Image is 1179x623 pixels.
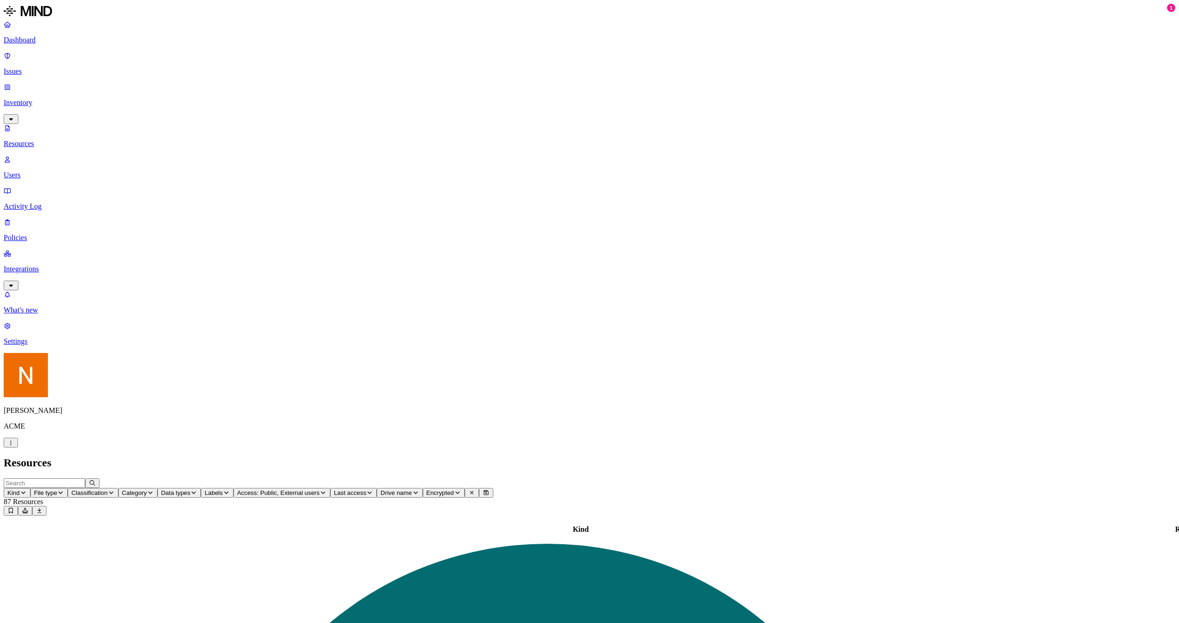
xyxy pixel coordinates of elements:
[380,489,412,496] span: Drive name
[4,155,1175,179] a: Users
[204,489,222,496] span: Labels
[71,489,108,496] span: Classification
[5,525,1156,534] div: Kind
[34,489,57,496] span: File type
[4,52,1175,76] a: Issues
[4,249,1175,289] a: Integrations
[4,353,48,397] img: Nitai Mishary
[334,489,366,496] span: Last access
[4,140,1175,148] p: Resources
[4,306,1175,314] p: What's new
[4,337,1175,346] p: Settings
[4,99,1175,107] p: Inventory
[122,489,147,496] span: Category
[426,489,454,496] span: Encrypted
[4,498,43,505] span: 87 Resources
[4,124,1175,148] a: Resources
[4,265,1175,273] p: Integrations
[4,478,85,488] input: Search
[4,36,1175,44] p: Dashboard
[4,20,1175,44] a: Dashboard
[4,290,1175,314] a: What's new
[4,234,1175,242] p: Policies
[4,83,1175,123] a: Inventory
[4,218,1175,242] a: Policies
[4,67,1175,76] p: Issues
[1167,4,1175,12] div: 1
[4,422,1175,430] p: ACME
[4,4,1175,20] a: MIND
[4,202,1175,211] p: Activity Log
[4,322,1175,346] a: Settings
[4,457,1175,469] h2: Resources
[4,4,52,18] img: MIND
[7,489,20,496] span: Kind
[237,489,320,496] span: Access: Public, External users
[161,489,191,496] span: Data types
[4,187,1175,211] a: Activity Log
[4,171,1175,179] p: Users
